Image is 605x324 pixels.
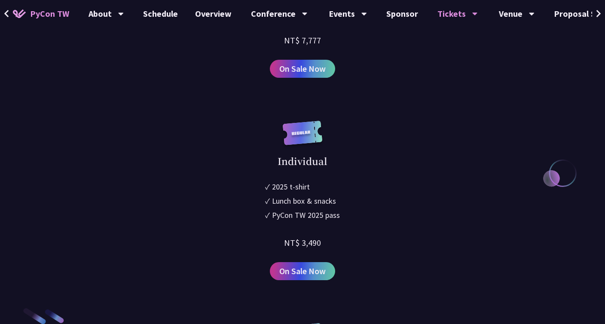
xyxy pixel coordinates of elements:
div: NT$ 7,777 [284,34,321,47]
span: On Sale Now [279,265,326,278]
div: NT$ 3,490 [284,236,321,249]
li: ✓ [265,181,340,193]
span: On Sale Now [279,62,326,75]
div: Lunch box & snacks [272,195,336,207]
div: PyCon TW 2025 pass [272,209,340,221]
div: 2025 t-shirt [272,181,310,193]
a: PyCon TW [4,3,78,24]
div: Individual [278,154,327,168]
li: ✓ [265,209,340,221]
img: Home icon of PyCon TW 2025 [13,9,26,18]
li: ✓ [265,195,340,207]
img: regular.8f272d9.svg [281,121,324,154]
span: PyCon TW [30,7,69,20]
a: On Sale Now [270,262,335,280]
a: On Sale Now [270,60,335,78]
